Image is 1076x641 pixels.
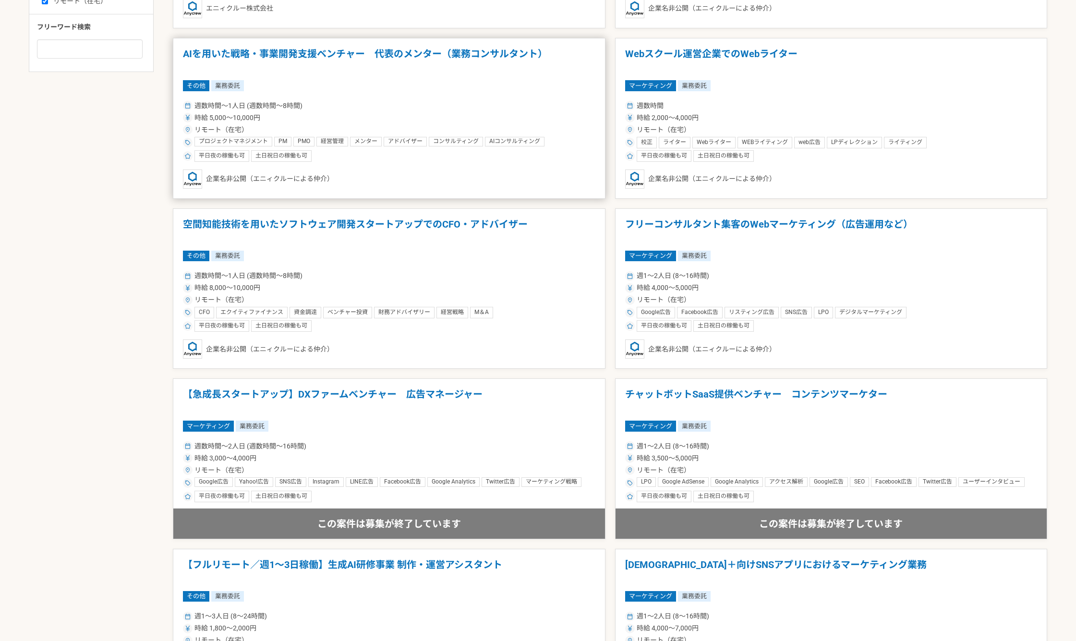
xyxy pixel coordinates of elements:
[441,309,464,316] span: 経営戦略
[625,80,676,91] span: マーケティング
[678,591,711,602] span: 業務委託
[185,626,191,631] img: ico_currency_yen-76ea2c4c.svg
[693,491,754,502] div: 土日祝日の稼働も可
[627,115,633,121] img: ico_currency_yen-76ea2c4c.svg
[183,251,209,261] span: その他
[486,478,515,486] span: Twitter広告
[183,339,202,359] img: logo_text_blue_01.png
[194,320,249,332] div: 平日夜の稼働も可
[183,169,202,189] img: logo_text_blue_01.png
[183,80,209,91] span: その他
[729,309,774,316] span: リスティング広告
[627,297,633,303] img: ico_location_pin-352ac629.svg
[818,309,829,316] span: LPO
[627,443,633,449] img: ico_calendar-4541a85f.svg
[279,478,302,486] span: SNS広告
[637,491,691,502] div: 平日夜の稼働も可
[185,140,191,145] img: ico_tag-f97210f0.svg
[194,623,256,633] span: 時給 1,800〜2,000円
[681,309,718,316] span: Facebook広告
[625,339,1038,359] div: 企業名非公開（エニィクルーによる仲介）
[742,139,788,146] span: WEBライティング
[627,273,633,279] img: ico_calendar-4541a85f.svg
[693,150,754,162] div: 土日祝日の稼働も可
[627,127,633,133] img: ico_location_pin-352ac629.svg
[627,285,633,291] img: ico_currency_yen-76ea2c4c.svg
[183,218,595,243] h1: 空間知能技術を用いたソフトウェア開発スタートアップでのCFO・アドバイザー
[183,169,595,189] div: 企業名非公開（エニィクルーによる仲介）
[185,323,191,329] img: ico_star-c4f7eedc.svg
[350,478,374,486] span: LINE広告
[678,80,711,91] span: 業務委託
[637,611,709,621] span: 週1〜2人日 (8〜16時間)
[185,494,191,499] img: ico_star-c4f7eedc.svg
[627,626,633,631] img: ico_currency_yen-76ea2c4c.svg
[278,138,287,145] span: PM
[185,153,191,159] img: ico_star-c4f7eedc.svg
[474,309,489,316] span: M＆A
[185,310,191,315] img: ico_tag-f97210f0.svg
[185,285,191,291] img: ico_currency_yen-76ea2c4c.svg
[236,421,268,431] span: 業務委託
[875,478,912,486] span: Facebook広告
[641,139,653,146] span: 校正
[199,309,210,316] span: CFO
[637,101,664,111] span: 週数時間
[625,169,644,189] img: logo_text_blue_01.png
[637,271,709,281] span: 週1〜2人日 (8〜16時間)
[641,478,652,486] span: LPO
[627,323,633,329] img: ico_star-c4f7eedc.svg
[888,139,922,146] span: ライティング
[211,591,244,602] span: 業務委託
[923,478,952,486] span: Twitter広告
[354,138,377,145] span: メンター
[678,421,711,431] span: 業務委託
[185,297,191,303] img: ico_location_pin-352ac629.svg
[194,101,302,111] span: 週数時間〜1人日 (週数時間〜8時間)
[298,138,310,145] span: PMO
[183,48,595,73] h1: AIを用いた戦略・事業開発支援ベンチャー 代表のメンター（業務コンサルタント）
[769,478,803,486] span: アクセス解析
[963,478,1020,486] span: ユーザーインタビュー
[678,251,711,261] span: 業務委託
[625,251,676,261] span: マーケティング
[627,480,633,486] img: ico_tag-f97210f0.svg
[211,80,244,91] span: 業務委託
[185,127,191,133] img: ico_location_pin-352ac629.svg
[616,508,1047,538] div: この案件は募集が終了しています
[839,309,902,316] span: デジタルマーケティング
[183,339,595,359] div: 企業名非公開（エニィクルーによる仲介）
[637,125,690,135] span: リモート（在宅）
[173,508,605,538] div: この案件は募集が終了しています
[185,467,191,473] img: ico_location_pin-352ac629.svg
[185,455,191,461] img: ico_currency_yen-76ea2c4c.svg
[637,441,709,451] span: 週1〜2人日 (8〜16時間)
[239,478,269,486] span: Yahoo!広告
[384,478,421,486] span: Facebook広告
[194,611,267,621] span: 週1〜3人日 (8〜24時間)
[199,138,268,145] span: プロジェクトマネジメント
[185,103,191,109] img: ico_calendar-4541a85f.svg
[185,115,191,121] img: ico_currency_yen-76ea2c4c.svg
[327,309,368,316] span: ベンチャー投資
[526,478,577,486] span: マーケティング戦略
[625,559,1038,583] h1: [DEMOGRAPHIC_DATA]＋向けSNSアプリにおけるマーケティング業務
[194,125,248,135] span: リモート（在宅）
[637,113,699,123] span: 時給 2,000〜4,000円
[627,455,633,461] img: ico_currency_yen-76ea2c4c.svg
[627,103,633,109] img: ico_calendar-4541a85f.svg
[814,478,844,486] span: Google広告
[388,138,423,145] span: アドバイザー
[715,478,759,486] span: Google Analytics
[185,614,191,619] img: ico_calendar-4541a85f.svg
[194,441,306,451] span: 週数時間〜2人日 (週数時間〜16時間)
[785,309,808,316] span: SNS広告
[625,388,1038,413] h1: チャットボットSaaS提供ベンチャー コンテンツマーケター
[854,478,865,486] span: SEO
[798,139,821,146] span: web広告
[294,309,317,316] span: 資金調達
[627,494,633,499] img: ico_star-c4f7eedc.svg
[625,591,676,602] span: マーケティング
[220,309,283,316] span: エクイティファイナンス
[433,138,479,145] span: コンサルティング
